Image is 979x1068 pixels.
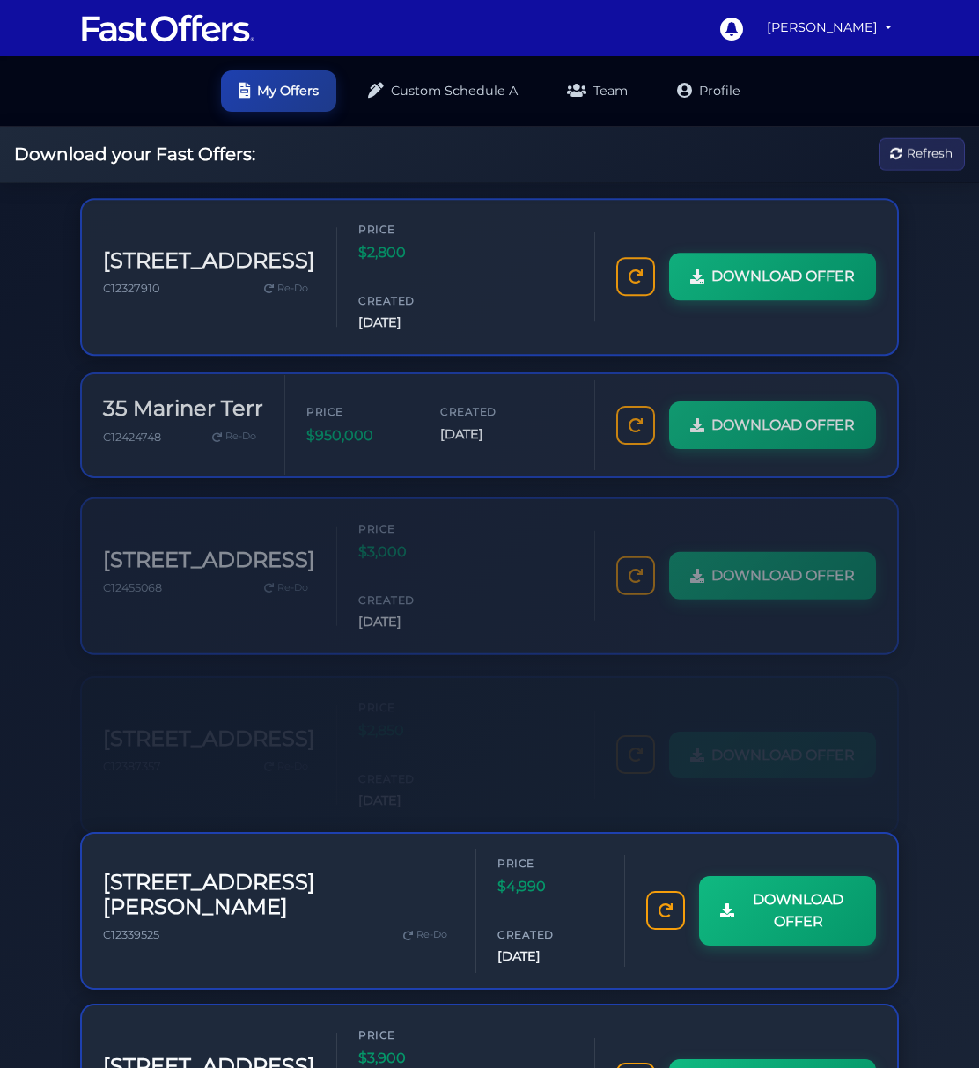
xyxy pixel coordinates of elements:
[257,568,315,591] a: Re-Do
[103,744,161,757] span: C12387357
[358,775,464,795] span: [DATE]
[497,875,603,898] span: $4,990
[358,755,464,771] span: Created
[711,410,855,433] span: DOWNLOAD OFFER
[699,876,876,946] a: DOWNLOAD OFFER
[358,220,464,237] span: Price
[257,276,315,299] a: Re-Do
[416,927,447,943] span: Re-Do
[103,539,315,564] h3: [STREET_ADDRESS]
[549,70,645,112] a: Team
[257,740,315,762] a: Re-Do
[669,398,876,446] a: DOWNLOAD OFFER
[711,556,855,578] span: DOWNLOAD OFFER
[358,532,464,555] span: $3,000
[358,703,464,726] span: $2,850
[358,512,464,528] span: Price
[225,425,256,441] span: Re-Do
[306,421,412,444] span: $950,000
[358,603,464,623] span: [DATE]
[497,926,603,943] span: Created
[358,583,464,600] span: Created
[221,70,336,112] a: My Offers
[358,291,464,308] span: Created
[103,572,162,586] span: C12455068
[103,928,159,941] span: C12339525
[358,683,464,700] span: Price
[440,400,546,416] span: Created
[669,716,876,763] a: DOWNLOAD OFFER
[103,247,315,273] h3: [STREET_ADDRESS]
[358,1027,464,1043] span: Price
[659,70,758,112] a: Profile
[497,855,603,872] span: Price
[760,11,899,45] a: [PERSON_NAME]
[396,924,454,946] a: Re-Do
[277,743,308,759] span: Re-Do
[907,144,953,164] span: Refresh
[669,252,876,299] a: DOWNLOAD OFFER
[14,144,255,165] h2: Download your Fast Offers:
[741,888,855,933] span: DOWNLOAD OFFER
[103,711,315,736] h3: [STREET_ADDRESS]
[669,543,876,591] a: DOWNLOAD OFFER
[277,280,308,296] span: Re-Do
[277,571,308,587] span: Re-Do
[711,728,855,751] span: DOWNLOAD OFFER
[497,946,603,967] span: [DATE]
[358,240,464,263] span: $2,800
[103,870,454,921] h3: [STREET_ADDRESS][PERSON_NAME]
[711,264,855,287] span: DOWNLOAD OFFER
[350,70,535,112] a: Custom Schedule A
[103,281,159,294] span: C12327910
[879,138,965,171] button: Refresh
[306,400,412,416] span: Price
[103,393,263,418] h3: 35 Mariner Terr
[440,421,546,441] span: [DATE]
[205,422,263,445] a: Re-Do
[358,312,464,332] span: [DATE]
[103,427,161,440] span: C12424748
